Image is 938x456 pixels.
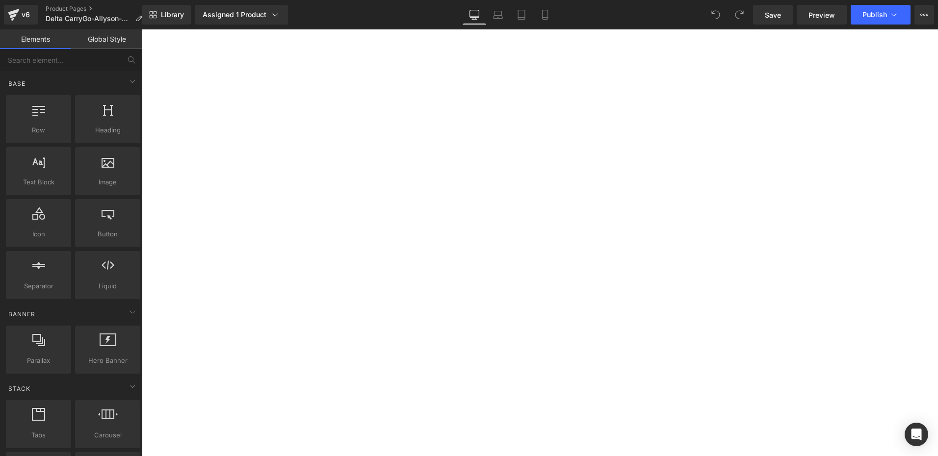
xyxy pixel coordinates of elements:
button: More [914,5,934,25]
span: Hero Banner [78,355,137,366]
a: Global Style [71,29,142,49]
span: Delta CarryGo-Allyson-new [46,15,131,23]
button: Redo [730,5,749,25]
a: New Library [142,5,191,25]
span: Stack [7,384,31,393]
span: Banner [7,309,36,319]
a: Tablet [510,5,533,25]
span: Publish [862,11,887,19]
a: Preview [797,5,847,25]
span: Carousel [78,430,137,440]
a: Laptop [486,5,510,25]
span: Heading [78,125,137,135]
div: Assigned 1 Product [203,10,280,20]
div: Open Intercom Messenger [905,423,928,446]
span: Icon [9,229,68,239]
span: Liquid [78,281,137,291]
span: Tabs [9,430,68,440]
a: Mobile [533,5,557,25]
a: v6 [4,5,38,25]
span: Save [765,10,781,20]
span: Library [161,10,184,19]
a: Desktop [463,5,486,25]
span: Row [9,125,68,135]
span: Base [7,79,26,88]
span: Button [78,229,137,239]
span: Text Block [9,177,68,187]
span: Preview [808,10,835,20]
button: Publish [851,5,911,25]
div: v6 [20,8,32,21]
span: Parallax [9,355,68,366]
button: Undo [706,5,726,25]
span: Separator [9,281,68,291]
a: Product Pages [46,5,150,13]
span: Image [78,177,137,187]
